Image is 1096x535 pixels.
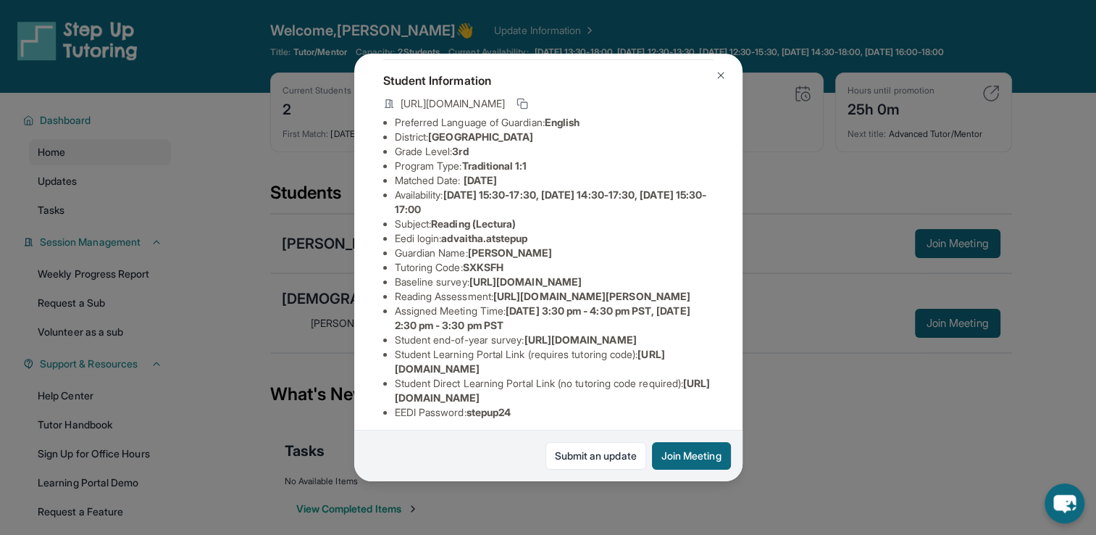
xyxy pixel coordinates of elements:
[395,260,714,275] li: Tutoring Code :
[395,130,714,144] li: District:
[431,217,516,230] span: Reading (Lectura)
[395,188,707,215] span: [DATE] 15:30-17:30, [DATE] 14:30-17:30, [DATE] 15:30-17:00
[395,159,714,173] li: Program Type:
[395,304,690,331] span: [DATE] 3:30 pm - 4:30 pm PST, [DATE] 2:30 pm - 3:30 pm PST
[545,442,646,470] a: Submit an update
[545,116,580,128] span: English
[395,376,714,405] li: Student Direct Learning Portal Link (no tutoring code required) :
[395,246,714,260] li: Guardian Name :
[428,130,533,143] span: [GEOGRAPHIC_DATA]
[452,145,468,157] span: 3rd
[395,347,714,376] li: Student Learning Portal Link (requires tutoring code) :
[715,70,727,81] img: Close Icon
[514,95,531,112] button: Copy link
[395,405,714,420] li: EEDI Password :
[395,144,714,159] li: Grade Level:
[463,261,503,273] span: SXKSFH
[395,304,714,333] li: Assigned Meeting Time :
[469,275,582,288] span: [URL][DOMAIN_NAME]
[1045,484,1084,523] button: chat-button
[395,231,714,246] li: Eedi login :
[395,115,714,130] li: Preferred Language of Guardian:
[464,174,497,186] span: [DATE]
[441,232,527,244] span: advaitha.atstepup
[467,406,511,418] span: stepup24
[395,275,714,289] li: Baseline survey :
[401,96,505,111] span: [URL][DOMAIN_NAME]
[395,333,714,347] li: Student end-of-year survey :
[461,159,527,172] span: Traditional 1:1
[395,188,714,217] li: Availability:
[493,290,690,302] span: [URL][DOMAIN_NAME][PERSON_NAME]
[652,442,731,470] button: Join Meeting
[395,173,714,188] li: Matched Date:
[383,72,714,89] h4: Student Information
[395,217,714,231] li: Subject :
[468,246,553,259] span: [PERSON_NAME]
[395,289,714,304] li: Reading Assessment :
[524,333,636,346] span: [URL][DOMAIN_NAME]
